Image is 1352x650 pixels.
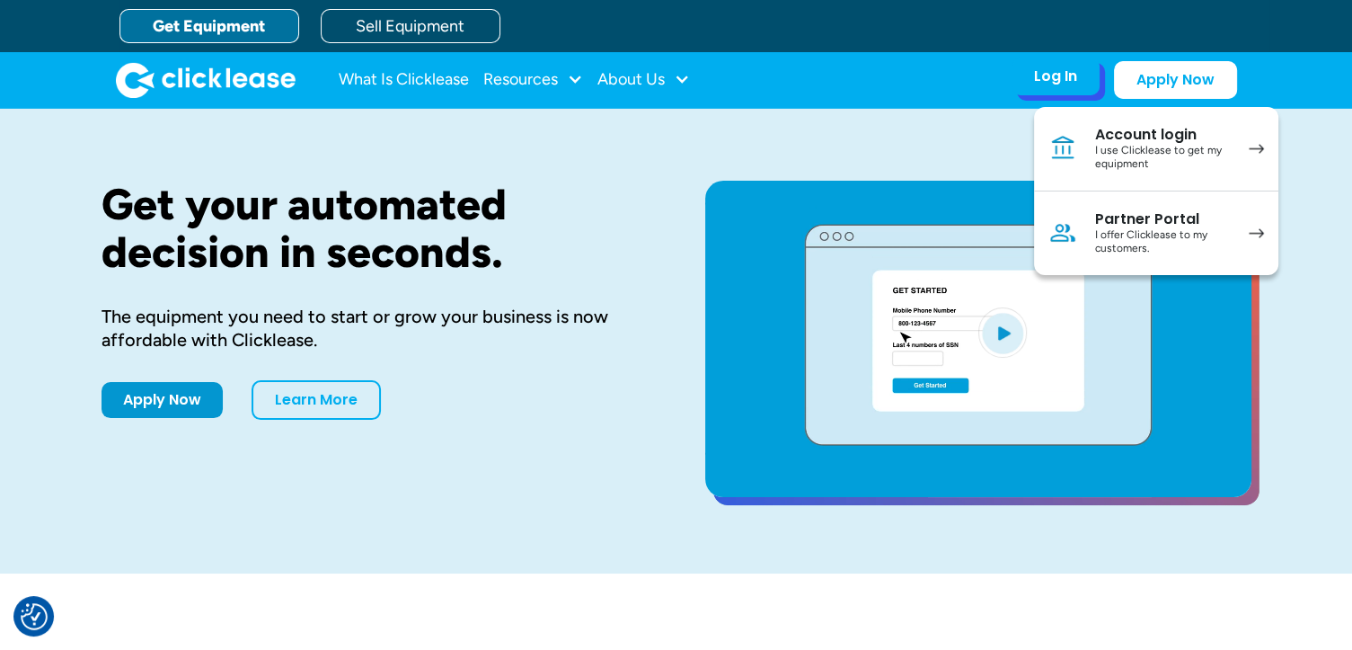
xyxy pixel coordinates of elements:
[1048,218,1077,247] img: Person icon
[1048,134,1077,163] img: Bank icon
[1095,228,1231,256] div: I offer Clicklease to my customers.
[116,62,296,98] a: home
[1095,126,1231,144] div: Account login
[1034,107,1278,191] a: Account loginI use Clicklease to get my equipment
[116,62,296,98] img: Clicklease logo
[252,380,381,420] a: Learn More
[339,62,469,98] a: What Is Clicklease
[1034,67,1077,85] div: Log In
[483,62,583,98] div: Resources
[1034,107,1278,275] nav: Log In
[597,62,690,98] div: About Us
[1249,144,1264,154] img: arrow
[705,181,1251,497] a: open lightbox
[119,9,299,43] a: Get Equipment
[1095,144,1231,172] div: I use Clicklease to get my equipment
[21,603,48,630] img: Revisit consent button
[102,382,223,418] a: Apply Now
[1249,228,1264,238] img: arrow
[978,307,1027,358] img: Blue play button logo on a light blue circular background
[21,603,48,630] button: Consent Preferences
[102,305,648,352] div: The equipment you need to start or grow your business is now affordable with Clicklease.
[321,9,500,43] a: Sell Equipment
[1114,61,1237,99] a: Apply Now
[102,181,648,276] h1: Get your automated decision in seconds.
[1034,191,1278,275] a: Partner PortalI offer Clicklease to my customers.
[1095,210,1231,228] div: Partner Portal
